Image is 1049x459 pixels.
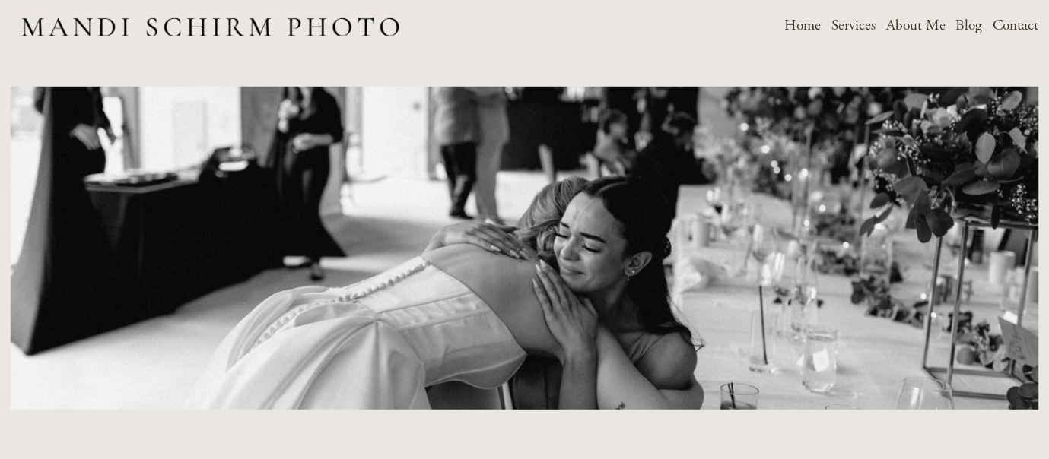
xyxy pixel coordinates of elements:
[955,14,982,40] a: Blog
[886,14,946,40] a: About Me
[11,1,411,52] img: Des Moines Wedding Photographer - Mandi Schirm Photo
[993,14,1038,40] a: Contact
[11,87,1038,410] img: K&D-269.jpg
[784,14,821,40] a: Home
[831,14,876,40] a: folder dropdown
[831,14,876,38] span: Services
